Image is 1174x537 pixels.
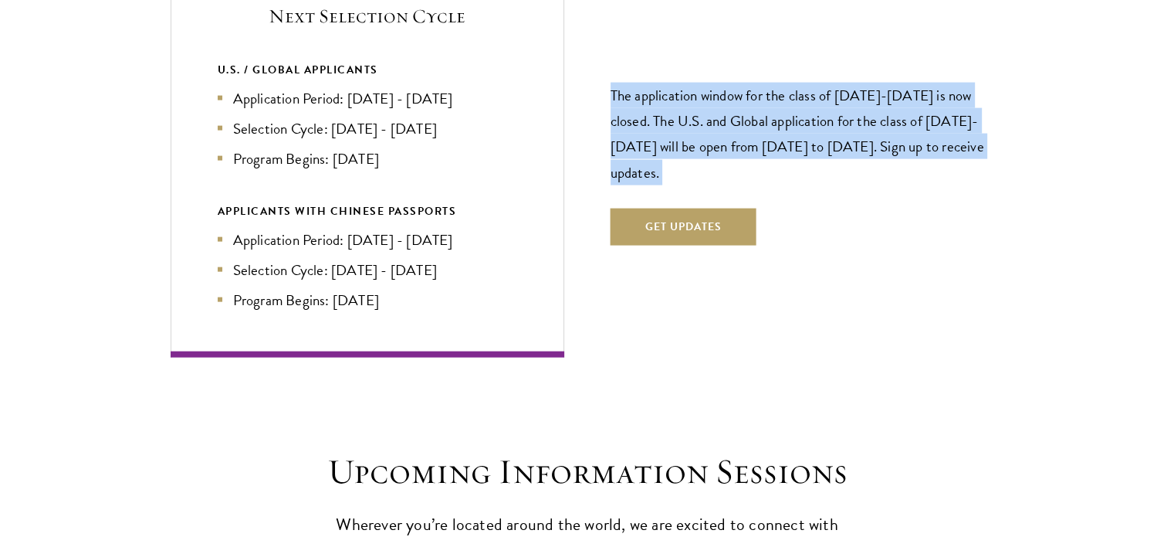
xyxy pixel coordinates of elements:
[611,83,1004,185] p: The application window for the class of [DATE]-[DATE] is now closed. The U.S. and Global applicat...
[611,209,756,246] button: Get Updates
[218,259,517,281] li: Selection Cycle: [DATE] - [DATE]
[218,3,517,29] h5: Next Selection Cycle
[218,148,517,170] li: Program Begins: [DATE]
[218,60,517,80] div: U.S. / GLOBAL APPLICANTS
[321,450,854,494] h2: Upcoming Information Sessions
[218,229,517,251] li: Application Period: [DATE] - [DATE]
[218,202,517,221] div: APPLICANTS WITH CHINESE PASSPORTS
[218,289,517,311] li: Program Begins: [DATE]
[218,117,517,140] li: Selection Cycle: [DATE] - [DATE]
[218,87,517,110] li: Application Period: [DATE] - [DATE]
